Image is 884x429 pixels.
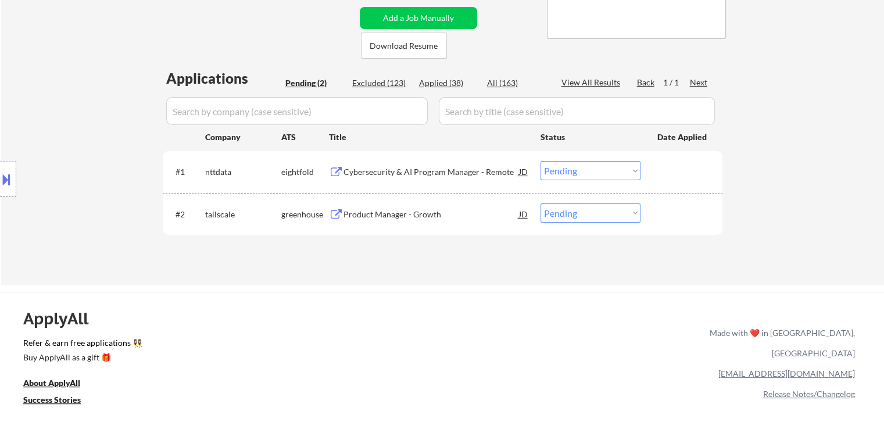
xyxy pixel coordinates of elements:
[360,7,477,29] button: Add a Job Manually
[518,161,529,182] div: JD
[361,33,447,59] button: Download Resume
[205,166,281,178] div: nttdata
[23,351,139,366] a: Buy ApplyAll as a gift 🎁
[166,71,281,85] div: Applications
[518,203,529,224] div: JD
[23,353,139,362] div: Buy ApplyAll as a gift 🎁
[23,394,96,408] a: Success Stories
[23,378,80,388] u: About ApplyAll
[763,389,855,399] a: Release Notes/Changelog
[657,131,708,143] div: Date Applied
[23,377,96,391] a: About ApplyAll
[439,97,715,125] input: Search by title (case sensitive)
[205,131,281,143] div: Company
[23,309,102,328] div: ApplyAll
[561,77,624,88] div: View All Results
[487,77,545,89] div: All (163)
[637,77,656,88] div: Back
[343,209,519,220] div: Product Manager - Growth
[281,131,329,143] div: ATS
[352,77,410,89] div: Excluded (123)
[285,77,343,89] div: Pending (2)
[343,166,519,178] div: Cybersecurity & AI Program Manager - Remote
[23,395,81,405] u: Success Stories
[23,339,467,351] a: Refer & earn free applications 👯‍♀️
[419,77,477,89] div: Applied (38)
[541,126,640,147] div: Status
[329,131,529,143] div: Title
[205,209,281,220] div: tailscale
[166,97,428,125] input: Search by company (case sensitive)
[705,323,855,363] div: Made with ❤️ in [GEOGRAPHIC_DATA], [GEOGRAPHIC_DATA]
[718,369,855,378] a: [EMAIL_ADDRESS][DOMAIN_NAME]
[281,166,329,178] div: eightfold
[663,77,690,88] div: 1 / 1
[690,77,708,88] div: Next
[281,209,329,220] div: greenhouse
